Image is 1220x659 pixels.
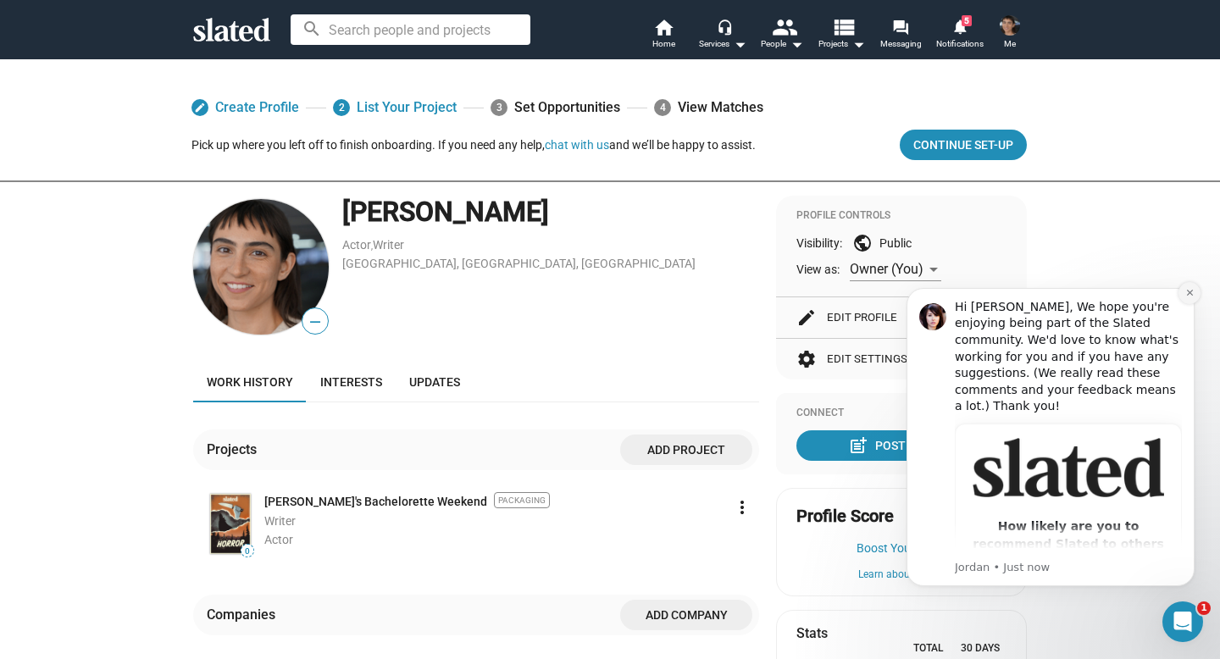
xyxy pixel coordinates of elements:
a: Messaging [871,17,930,54]
span: Packaging [494,492,550,508]
span: 1 [1197,601,1211,615]
span: — [302,311,328,333]
span: Me [1004,34,1016,54]
div: View Matches [654,92,763,123]
button: Boost Your Score [796,541,1006,555]
mat-icon: arrow_drop_down [729,34,750,54]
a: Writer [373,238,404,252]
span: 3 [491,99,507,116]
iframe: Intercom notifications message [881,267,1220,651]
img: Izzi Rojas [1000,15,1020,36]
mat-icon: edit [194,102,206,114]
div: Pick up where you left off to finish onboarding. If you need any help, and we’ll be happy to assist. [191,137,756,153]
span: 2 [333,99,350,116]
mat-icon: view_list [831,14,856,39]
span: Projects [818,34,865,54]
button: People [752,17,812,54]
span: Home [652,34,675,54]
div: Profile Controls [796,209,1006,223]
iframe: Intercom live chat [1162,601,1203,642]
span: Notifications [936,34,984,54]
span: Interests [320,375,382,389]
button: Post Update [796,430,1006,461]
mat-icon: settings [796,349,817,369]
span: Add project [634,435,739,465]
mat-icon: arrow_drop_down [786,34,807,54]
a: Home [634,17,693,54]
a: Actor [342,238,371,252]
button: chat with us [545,138,609,152]
span: View as: [796,262,840,278]
span: 5 [962,15,972,26]
span: 0 [241,546,253,557]
div: [PERSON_NAME] [342,194,759,230]
button: Add project [620,435,752,465]
button: Learn about scores [796,568,1006,582]
span: 4 [654,99,671,116]
mat-icon: people [772,14,796,39]
button: Projects [812,17,871,54]
a: 2List Your Project [333,92,457,123]
span: Actor [264,533,293,546]
span: Messaging [880,34,922,54]
span: Profile Score [796,505,894,528]
span: Add Company [634,600,739,630]
div: Set Opportunities [491,92,620,123]
span: Updates [409,375,460,389]
div: Visibility: Public [796,233,1006,253]
mat-icon: post_add [848,435,868,456]
a: [GEOGRAPHIC_DATA], [GEOGRAPHIC_DATA], [GEOGRAPHIC_DATA] [342,257,696,270]
div: People [761,34,803,54]
span: , [371,241,373,251]
span: Continue Set-up [913,130,1013,160]
mat-icon: notifications [951,18,968,34]
button: Add Company [620,600,752,630]
a: [PERSON_NAME]'s Bachelorette Weekend [264,494,487,510]
mat-icon: home [653,17,674,37]
button: Edit Profile [796,297,1006,338]
div: Post Update [851,430,952,461]
div: Services [699,34,746,54]
img: Izzi Rojas [193,199,329,335]
a: Create Profile [191,92,299,123]
a: Updates [396,362,474,402]
span: Work history [207,375,293,389]
mat-icon: public [852,233,873,253]
mat-icon: arrow_drop_down [848,34,868,54]
button: Continue Set-up [900,130,1027,160]
button: Izzi RojasMe [990,12,1030,56]
span: Owner (You) [850,261,923,277]
button: Services [693,17,752,54]
span: Writer [264,514,296,528]
a: Interests [307,362,396,402]
input: Search people and projects [291,14,530,45]
mat-icon: forum [892,19,908,35]
mat-icon: headset_mic [717,19,732,34]
a: 5Notifications [930,17,990,54]
a: Work history [193,362,307,402]
div: Companies [207,606,282,623]
mat-icon: edit [796,307,817,328]
div: Connect [796,407,1006,420]
mat-icon: more_vert [732,497,752,518]
mat-card-title: Stats [796,624,828,642]
button: Edit Settings [796,339,1006,379]
img: Poster: Jane's Bachelorette Weekend [210,494,251,554]
div: Projects [207,440,263,458]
